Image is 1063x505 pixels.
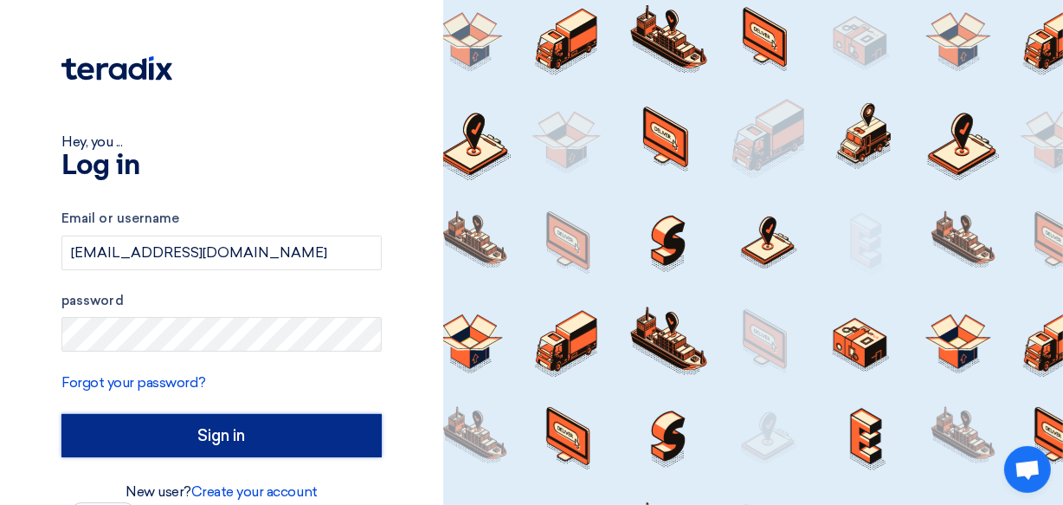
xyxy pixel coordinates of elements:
input: Sign in [61,414,382,457]
div: Open chat [1004,446,1051,493]
font: New user? [126,483,191,500]
font: Log in [61,152,139,180]
font: Hey, you ... [61,133,122,150]
font: password [61,293,124,308]
a: Forgot your password? [61,374,206,391]
img: Teradix logo [61,56,172,81]
a: Create your account [191,483,318,500]
input: Enter your business email or username [61,236,382,270]
font: Email or username [61,210,179,226]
